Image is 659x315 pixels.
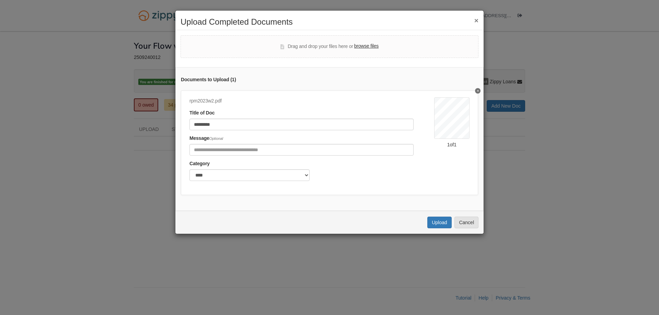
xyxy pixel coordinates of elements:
[181,76,478,84] div: Documents to Upload ( 1 )
[189,144,414,156] input: Include any comments on this document
[474,17,478,24] button: ×
[454,217,478,228] button: Cancel
[189,169,310,181] select: Category
[475,88,481,94] button: Delete rpm2023w2
[427,217,451,228] button: Upload
[434,141,470,148] div: 1 of 1
[209,136,223,141] span: Optional
[189,135,223,142] label: Message
[354,43,379,50] label: browse files
[280,43,379,51] div: Drag and drop your files here or
[189,109,215,117] label: Title of Doc
[189,119,414,130] input: Document Title
[189,160,210,168] label: Category
[189,97,414,105] div: rpm2023w2.pdf
[181,17,478,26] h2: Upload Completed Documents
